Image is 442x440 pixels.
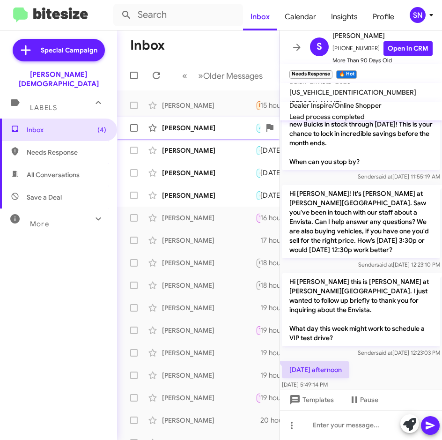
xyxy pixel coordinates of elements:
[256,212,260,223] div: That sounds good! Have a great day!
[182,70,187,82] span: «
[162,326,256,335] div: [PERSON_NAME]
[365,3,402,30] a: Profile
[162,123,256,133] div: [PERSON_NAME]
[259,260,286,266] span: CJDR Lead
[256,303,260,313] div: Yes, an electric GMC Yukon is in the near future, but no actual release date.
[259,147,275,153] span: 🔥 Hot
[256,371,260,380] div: I will take a look to see how I can assist you.
[260,326,309,335] div: 19 hours ago
[260,191,290,200] div: [DATE]
[256,167,260,178] div: I'll do
[162,393,256,403] div: [PERSON_NAME]
[259,192,275,198] span: 🔥 Hot
[192,66,268,85] button: Next
[97,125,106,134] span: (4)
[289,88,416,97] span: [US_VEHICLE_IDENTIFICATION_NUMBER]
[30,104,57,112] span: Labels
[383,41,433,56] a: Open in CRM
[162,348,256,358] div: [PERSON_NAME]
[13,39,105,61] a: Special Campaign
[41,45,97,55] span: Special Campaign
[260,101,309,110] div: 15 hours ago
[282,361,349,378] p: [DATE] afternoon
[27,193,62,202] span: Save a Deal
[162,213,256,223] div: [PERSON_NAME]
[198,70,203,82] span: »
[260,281,309,290] div: 18 hours ago
[259,215,286,221] span: Try Pausing
[256,280,260,291] div: I think that it would be best to get your Jeep scheduled back in for service on whatever day and ...
[260,258,309,268] div: 18 hours ago
[256,236,260,245] div: [PERSON_NAME], I understand that you are out of the country. Wishing you safe travels. Let us kno...
[259,395,286,401] span: Try Pausing
[324,3,365,30] a: Insights
[358,173,440,180] span: Sender [DATE] 11:55:19 AM
[289,70,332,79] small: Needs Response
[162,303,256,313] div: [PERSON_NAME]
[259,102,299,108] span: Needs Response
[260,168,290,178] div: [DATE]
[177,66,268,85] nav: Page navigation example
[282,185,440,258] p: Hi [PERSON_NAME]! It's [PERSON_NAME] at [PERSON_NAME][GEOGRAPHIC_DATA]. Saw you've been in touch ...
[287,391,334,408] span: Templates
[27,148,106,157] span: Needs Response
[162,191,256,200] div: [PERSON_NAME]
[256,122,260,133] div: Perfect.
[376,349,392,356] span: said at
[177,66,193,85] button: Previous
[277,3,324,30] a: Calendar
[162,146,256,155] div: [PERSON_NAME]
[332,30,433,41] span: [PERSON_NAME]
[376,261,393,268] span: said at
[256,145,260,156] div: Whenever you are ready
[336,70,356,79] small: 🔥 Hot
[30,220,49,228] span: More
[256,190,260,201] div: Too far for me
[259,282,286,288] span: CJDR Lead
[130,38,165,53] h1: Inbox
[256,325,260,336] div: Ok
[203,71,263,81] span: Older Messages
[27,170,80,179] span: All Conversations
[256,257,260,268] div: 👍
[243,3,277,30] a: Inbox
[260,348,309,358] div: 19 hours ago
[113,4,243,26] input: Search
[260,236,309,245] div: 17 hours ago
[289,99,342,108] span: [PERSON_NAME]
[260,416,311,425] div: 20 hours ago
[376,173,392,180] span: said at
[256,392,260,403] div: Of course, [PERSON_NAME]. Wishing you safe travels. We will be here when you are ready. Talk soon!
[289,112,365,121] span: Lead process completed
[256,100,260,111] div: [DATE] afternoon
[260,213,309,223] div: 16 hours ago
[282,381,328,388] span: [DATE] 5:49:14 PM
[289,101,382,110] span: Dealer Inspire/Online Shopper
[259,125,300,131] span: Appointment Set
[260,371,309,380] div: 19 hours ago
[260,393,309,403] div: 19 hours ago
[402,7,432,23] button: SN
[162,101,256,110] div: [PERSON_NAME]
[256,348,260,358] div: [PERSON_NAME], we are here when you are ready. Just let us know when we can assist you. I hope th...
[162,371,256,380] div: [PERSON_NAME]
[256,416,260,425] div: Hello [PERSON_NAME], here is our address [STREET_ADDRESS][PERSON_NAME]. Should you be interested ...
[317,39,322,54] span: S
[162,416,256,425] div: [PERSON_NAME]
[341,391,386,408] button: Pause
[360,391,378,408] span: Pause
[282,273,440,346] p: Hi [PERSON_NAME] this is [PERSON_NAME] at [PERSON_NAME][GEOGRAPHIC_DATA]. I just wanted to follow...
[358,349,440,356] span: Sender [DATE] 12:23:03 PM
[332,56,433,65] span: More Than 90 Days Old
[162,168,256,178] div: [PERSON_NAME]
[410,7,426,23] div: SN
[332,41,433,56] span: [PHONE_NUMBER]
[260,303,309,313] div: 19 hours ago
[260,146,290,155] div: [DATE]
[162,281,256,290] div: [PERSON_NAME]
[358,261,440,268] span: Sender [DATE] 12:23:10 PM
[162,258,256,268] div: [PERSON_NAME]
